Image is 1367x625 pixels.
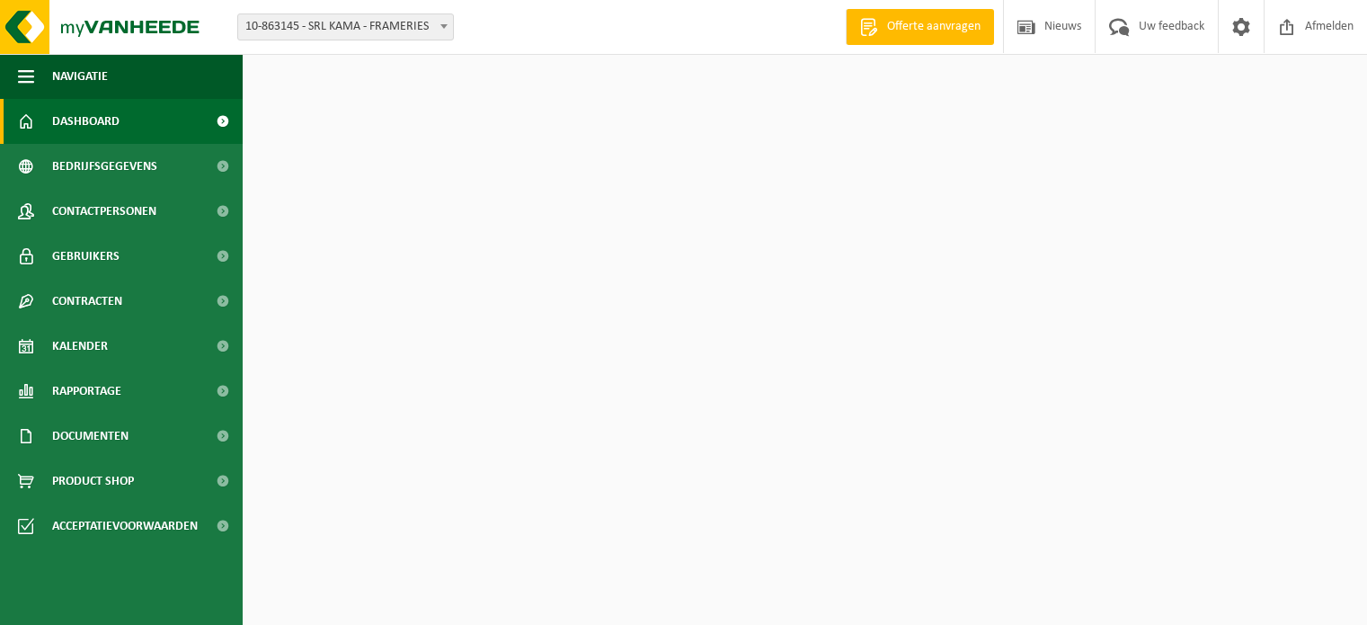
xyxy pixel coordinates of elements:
[52,324,108,369] span: Kalender
[238,14,453,40] span: 10-863145 - SRL KAMA - FRAMERIES
[883,18,985,36] span: Offerte aanvragen
[52,144,157,189] span: Bedrijfsgegevens
[52,504,198,549] span: Acceptatievoorwaarden
[52,99,120,144] span: Dashboard
[846,9,994,45] a: Offerte aanvragen
[52,369,121,414] span: Rapportage
[52,279,122,324] span: Contracten
[52,414,129,459] span: Documenten
[237,13,454,40] span: 10-863145 - SRL KAMA - FRAMERIES
[52,189,156,234] span: Contactpersonen
[52,234,120,279] span: Gebruikers
[52,459,134,504] span: Product Shop
[52,54,108,99] span: Navigatie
